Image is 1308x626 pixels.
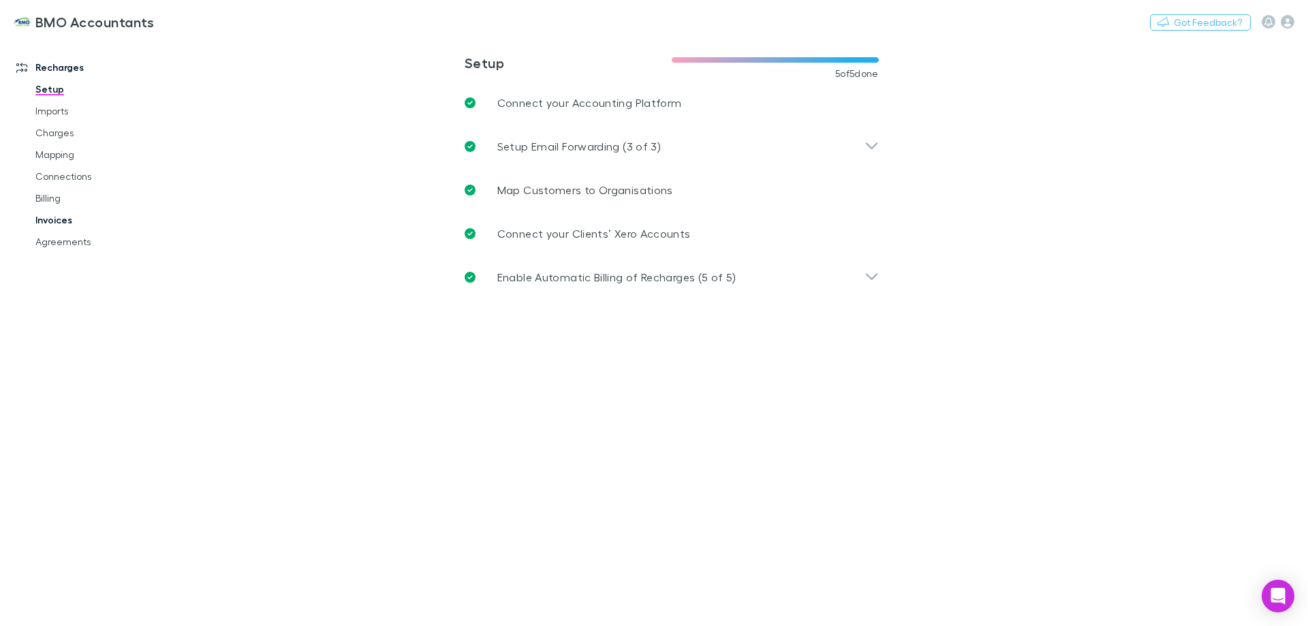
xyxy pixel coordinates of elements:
span: 5 of 5 done [835,68,879,79]
a: Mapping [22,144,184,166]
div: Setup Email Forwarding (3 of 3) [454,125,890,168]
div: Open Intercom Messenger [1262,580,1294,612]
p: Enable Automatic Billing of Recharges (5 of 5) [497,269,736,285]
a: Billing [22,187,184,209]
a: Setup [22,78,184,100]
a: Connect your Accounting Platform [454,81,890,125]
a: Invoices [22,209,184,231]
a: Charges [22,122,184,144]
img: BMO Accountants's Logo [14,14,30,30]
p: Connect your Accounting Platform [497,95,682,111]
div: Enable Automatic Billing of Recharges (5 of 5) [454,255,890,299]
p: Connect your Clients’ Xero Accounts [497,225,691,242]
p: Setup Email Forwarding (3 of 3) [497,138,661,155]
button: Got Feedback? [1150,14,1251,31]
a: BMO Accountants [5,5,163,38]
a: Imports [22,100,184,122]
p: Map Customers to Organisations [497,182,673,198]
a: Connections [22,166,184,187]
h3: BMO Accountants [35,14,155,30]
a: Connect your Clients’ Xero Accounts [454,212,890,255]
a: Map Customers to Organisations [454,168,890,212]
a: Agreements [22,231,184,253]
a: Recharges [3,57,184,78]
h3: Setup [465,54,672,71]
